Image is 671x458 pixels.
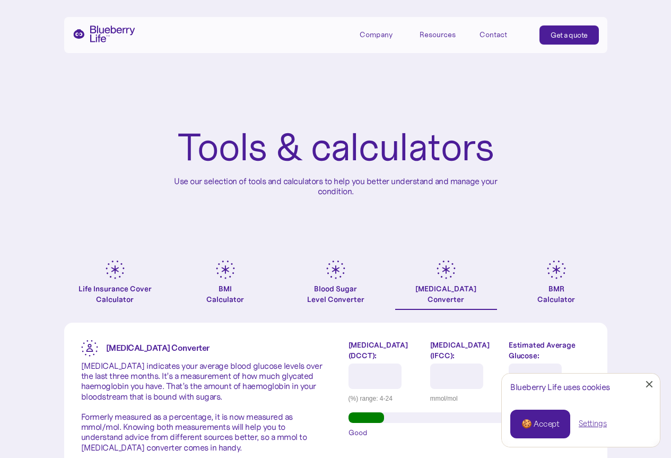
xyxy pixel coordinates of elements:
div: [MEDICAL_DATA] Converter [415,283,476,305]
p: Use our selection of tools and calculators to help you better understand and manage your condition. [166,176,506,196]
a: Settings [579,418,607,429]
a: Blood SugarLevel Converter [285,260,387,310]
div: mmol/mol [430,393,501,404]
label: [MEDICAL_DATA] (DCCT): [348,340,422,361]
div: Resources [420,30,456,39]
a: [MEDICAL_DATA]Converter [395,260,497,310]
div: Contact [480,30,507,39]
div: (%) range: 4-24 [348,393,422,404]
div: BMR Calculator [537,283,575,305]
div: Life Insurance Cover Calculator [64,283,166,305]
label: Estimated Average Glucose: [509,340,590,361]
div: Blood Sugar Level Converter [307,283,364,305]
div: Blueberry Life uses cookies [510,382,651,392]
div: Company [360,25,407,43]
a: home [73,25,135,42]
strong: [MEDICAL_DATA] Converter [106,342,210,353]
a: 🍪 Accept [510,410,570,438]
div: Get a quote [551,30,588,40]
div: BMI Calculator [206,283,244,305]
span: Good [348,427,368,438]
a: BMRCalculator [506,260,607,310]
div: Company [360,30,393,39]
div: Resources [420,25,467,43]
p: [MEDICAL_DATA] indicates your average blood glucose levels over the last three months. It’s a mea... [81,361,323,453]
a: Life Insurance Cover Calculator [64,260,166,310]
a: Get a quote [539,25,599,45]
h1: Tools & calculators [177,127,494,168]
label: [MEDICAL_DATA] (IFCC): [430,340,501,361]
div: 🍪 Accept [521,418,559,430]
a: BMICalculator [175,260,276,310]
a: Close Cookie Popup [639,374,660,395]
a: Contact [480,25,527,43]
